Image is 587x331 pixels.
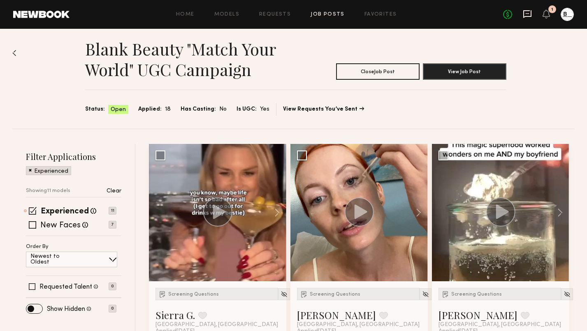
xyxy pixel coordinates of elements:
p: 11 [109,207,116,215]
a: Job Posts [311,12,345,17]
button: View Job Post [423,63,506,80]
span: [GEOGRAPHIC_DATA], [GEOGRAPHIC_DATA] [297,322,420,328]
h2: Filter Applications [26,151,121,162]
p: 7 [109,221,116,229]
a: [PERSON_NAME] [439,308,517,322]
span: Yes [260,105,269,114]
p: 0 [109,305,116,312]
a: Favorites [364,12,397,17]
img: Submission Icon [300,290,308,298]
span: Screening Questions [168,292,219,297]
span: Is UGC: [237,105,257,114]
span: Has Casting: [181,105,216,114]
img: Back to previous page [12,50,16,56]
img: Unhide Model [422,291,429,298]
div: 1 [551,7,553,12]
img: Unhide Model [281,291,288,298]
span: Status: [85,105,105,114]
a: Sierra G. [155,308,195,322]
span: [GEOGRAPHIC_DATA], [GEOGRAPHIC_DATA] [155,322,278,328]
a: View Requests You’ve Sent [283,106,364,112]
a: [PERSON_NAME] [297,308,376,322]
span: Applied: [138,105,162,114]
span: Screening Questions [451,292,502,297]
span: [GEOGRAPHIC_DATA], [GEOGRAPHIC_DATA] [439,322,561,328]
label: Requested Talent [39,284,92,290]
img: Unhide Model [564,291,571,298]
span: Screening Questions [310,292,360,297]
p: 0 [109,282,116,290]
p: Order By [26,244,49,250]
span: 18 [165,105,171,114]
img: Submission Icon [158,290,167,298]
a: Models [214,12,239,17]
button: CloseJob Post [336,63,420,80]
label: Experienced [41,208,89,216]
a: Home [176,12,195,17]
label: Show Hidden [47,306,85,312]
p: Showing 11 models [26,188,70,194]
h1: Blank Beauty "Match Your World" UGC Campaign [85,39,296,80]
img: Submission Icon [441,290,450,298]
p: Clear [107,188,121,194]
label: New Faces [40,222,81,230]
p: Newest to Oldest [30,254,79,265]
a: Requests [259,12,291,17]
p: Experienced [34,169,68,174]
span: No [219,105,227,114]
span: Open [111,106,126,114]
